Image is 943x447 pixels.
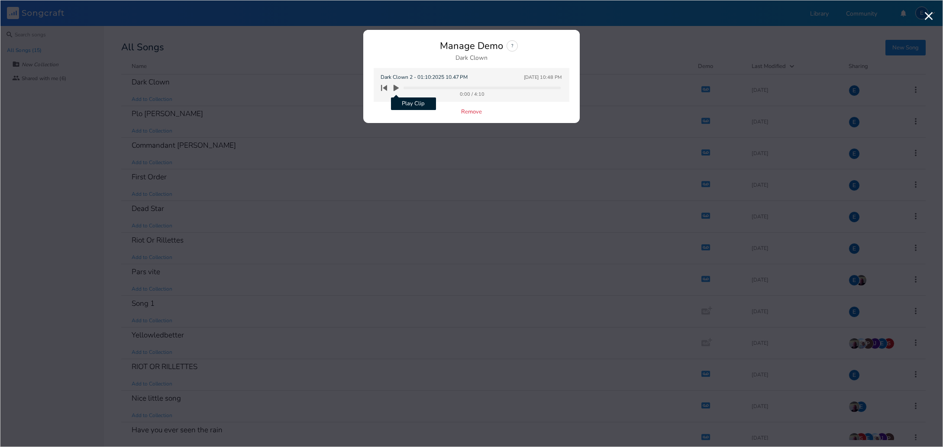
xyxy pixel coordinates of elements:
button: Play Clip [390,81,402,95]
div: Dark Clown [455,55,488,61]
div: Manage Demo [440,41,503,51]
button: Remove [461,109,482,116]
span: Dark Clown 2 - 01:10:2025 10.47 PM [381,73,468,81]
div: [DATE] 10:48 PM [524,75,562,80]
div: 0:00 / 4:10 [383,92,561,97]
div: ? [507,40,518,52]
